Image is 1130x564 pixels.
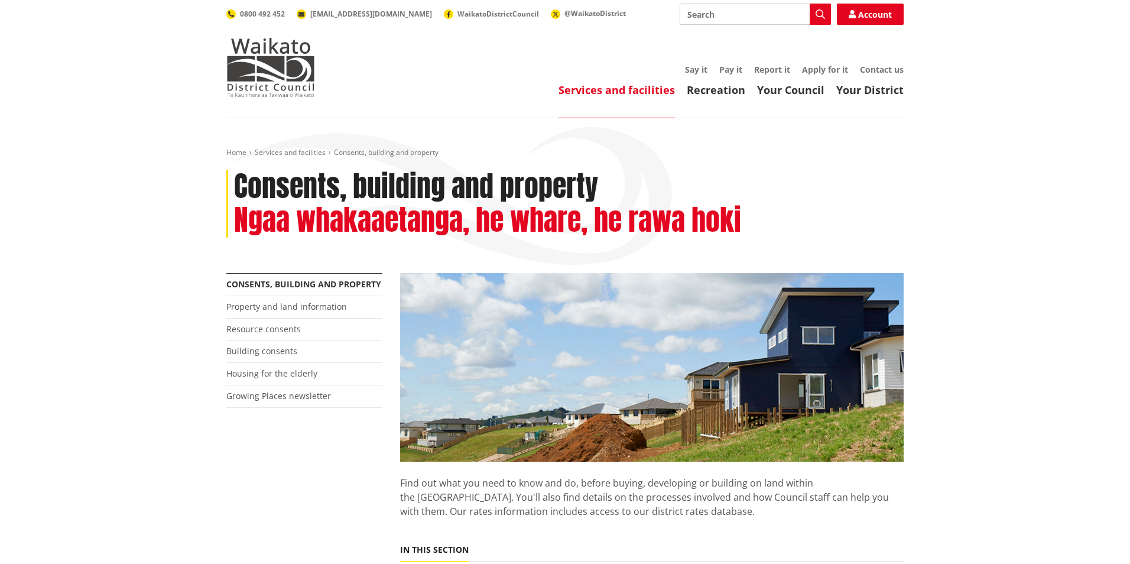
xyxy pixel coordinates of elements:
a: WaikatoDistrictCouncil [444,9,539,19]
a: Report it [754,64,790,75]
a: Services and facilities [558,83,675,97]
a: Say it [685,64,707,75]
a: [EMAIL_ADDRESS][DOMAIN_NAME] [297,9,432,19]
a: Account [837,4,904,25]
h5: In this section [400,545,469,555]
a: Services and facilities [255,147,326,157]
a: Recreation [687,83,745,97]
a: Growing Places newsletter [226,390,331,401]
span: Consents, building and property [334,147,439,157]
input: Search input [680,4,831,25]
a: Property and land information [226,301,347,312]
nav: breadcrumb [226,148,904,158]
a: Resource consents [226,323,301,335]
a: @WaikatoDistrict [551,8,626,18]
p: Find out what you need to know and do, before buying, developing or building on land within the [... [400,462,904,533]
span: 0800 492 452 [240,9,285,19]
span: [EMAIL_ADDRESS][DOMAIN_NAME] [310,9,432,19]
a: Consents, building and property [226,278,381,290]
h2: Ngaa whakaaetanga, he whare, he rawa hoki [234,203,741,238]
a: Your Council [757,83,824,97]
a: Apply for it [802,64,848,75]
a: Contact us [860,64,904,75]
img: Waikato District Council - Te Kaunihera aa Takiwaa o Waikato [226,38,315,97]
a: Building consents [226,345,297,356]
img: Land-and-property-landscape [400,273,904,462]
h1: Consents, building and property [234,170,598,204]
a: Housing for the elderly [226,368,317,379]
span: WaikatoDistrictCouncil [457,9,539,19]
a: Your District [836,83,904,97]
a: Home [226,147,246,157]
a: Pay it [719,64,742,75]
span: @WaikatoDistrict [564,8,626,18]
a: 0800 492 452 [226,9,285,19]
